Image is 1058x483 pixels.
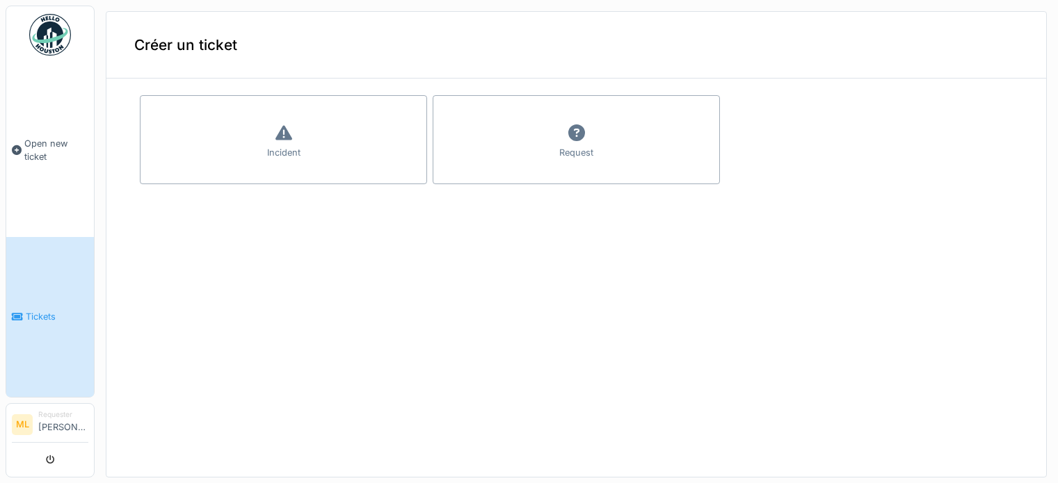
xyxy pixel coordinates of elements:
img: Badge_color-CXgf-gQk.svg [29,14,71,56]
a: ML Requester[PERSON_NAME] [12,409,88,443]
div: Request [559,146,593,159]
a: Open new ticket [6,63,94,237]
a: Tickets [6,237,94,398]
span: Open new ticket [24,137,88,163]
div: Requester [38,409,88,420]
span: Tickets [26,310,88,323]
li: [PERSON_NAME] [38,409,88,439]
div: Créer un ticket [106,12,1046,79]
div: Incident [267,146,300,159]
li: ML [12,414,33,435]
